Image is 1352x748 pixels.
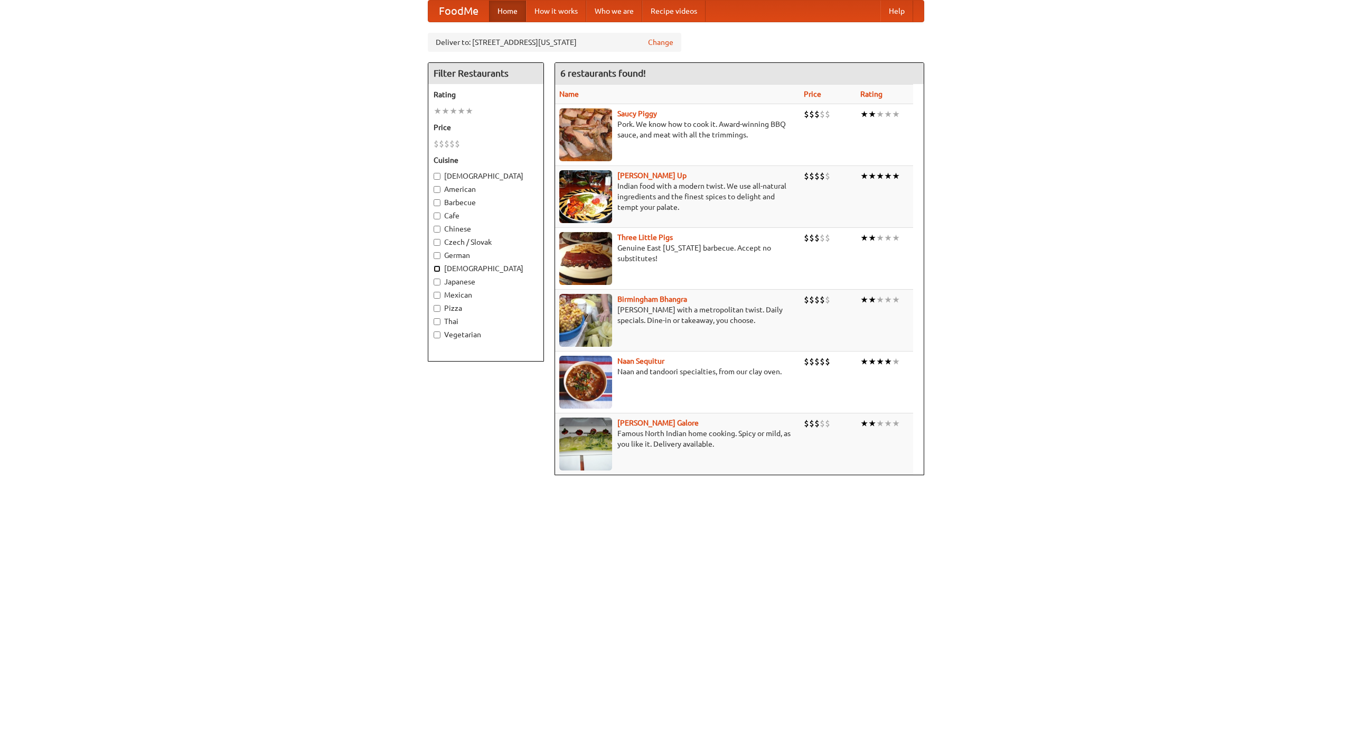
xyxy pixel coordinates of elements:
[860,90,882,98] a: Rating
[457,105,465,117] li: ★
[442,105,449,117] li: ★
[434,155,538,165] h5: Cuisine
[489,1,526,22] a: Home
[809,170,814,182] li: $
[814,170,820,182] li: $
[559,90,579,98] a: Name
[434,265,440,272] input: [DEMOGRAPHIC_DATA]
[559,418,612,470] img: currygalore.jpg
[617,171,687,180] a: [PERSON_NAME] Up
[434,305,440,312] input: Pizza
[434,250,538,261] label: German
[884,356,892,367] li: ★
[868,232,876,244] li: ★
[428,1,489,22] a: FoodMe
[434,105,442,117] li: ★
[868,108,876,120] li: ★
[809,232,814,244] li: $
[804,356,809,367] li: $
[434,89,538,100] h5: Rating
[559,170,612,223] img: curryup.jpg
[868,294,876,306] li: ★
[804,418,809,429] li: $
[428,63,543,84] h4: Filter Restaurants
[434,171,538,181] label: [DEMOGRAPHIC_DATA]
[809,356,814,367] li: $
[884,418,892,429] li: ★
[586,1,642,22] a: Who we are
[434,224,538,234] label: Chinese
[804,108,809,120] li: $
[804,90,821,98] a: Price
[434,316,538,327] label: Thai
[884,170,892,182] li: ★
[825,356,830,367] li: $
[868,170,876,182] li: ★
[434,239,440,246] input: Czech / Slovak
[434,210,538,221] label: Cafe
[876,418,884,429] li: ★
[820,418,825,429] li: $
[526,1,586,22] a: How it works
[825,232,830,244] li: $
[876,108,884,120] li: ★
[876,294,884,306] li: ★
[825,418,830,429] li: $
[434,303,538,313] label: Pizza
[434,237,538,247] label: Czech / Slovak
[449,138,455,150] li: $
[434,331,440,338] input: Vegetarian
[892,356,900,367] li: ★
[617,109,657,118] a: Saucy Piggy
[814,232,820,244] li: $
[868,356,876,367] li: ★
[860,418,868,429] li: ★
[560,68,646,78] ng-pluralize: 6 restaurants found!
[860,294,868,306] li: ★
[428,33,681,52] div: Deliver to: [STREET_ADDRESS][US_STATE]
[820,108,825,120] li: $
[434,226,440,233] input: Chinese
[825,294,830,306] li: $
[434,199,440,206] input: Barbecue
[825,170,830,182] li: $
[559,119,795,140] p: Pork. We know how to cook it. Award-winning BBQ sauce, and meat with all the trimmings.
[809,294,814,306] li: $
[642,1,706,22] a: Recipe videos
[434,252,440,259] input: German
[860,170,868,182] li: ★
[617,295,687,303] a: Birmingham Bhangra
[559,232,612,285] img: littlepigs.jpg
[434,263,538,274] label: [DEMOGRAPHIC_DATA]
[892,294,900,306] li: ★
[617,357,664,365] a: Naan Sequitur
[559,243,795,264] p: Genuine East [US_STATE] barbecue. Accept no substitutes!
[860,232,868,244] li: ★
[449,105,457,117] li: ★
[876,232,884,244] li: ★
[617,233,673,242] a: Three Little Pigs
[820,356,825,367] li: $
[434,138,439,150] li: $
[892,108,900,120] li: ★
[884,232,892,244] li: ★
[617,419,699,427] a: [PERSON_NAME] Galore
[559,304,795,326] p: [PERSON_NAME] with a metropolitan twist. Daily specials. Dine-in or takeaway, you choose.
[814,356,820,367] li: $
[434,292,440,299] input: Mexican
[434,276,538,287] label: Japanese
[804,170,809,182] li: $
[892,232,900,244] li: ★
[814,294,820,306] li: $
[434,184,538,195] label: American
[804,232,809,244] li: $
[884,108,892,120] li: ★
[868,418,876,429] li: ★
[820,170,825,182] li: $
[860,356,868,367] li: ★
[825,108,830,120] li: $
[804,294,809,306] li: $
